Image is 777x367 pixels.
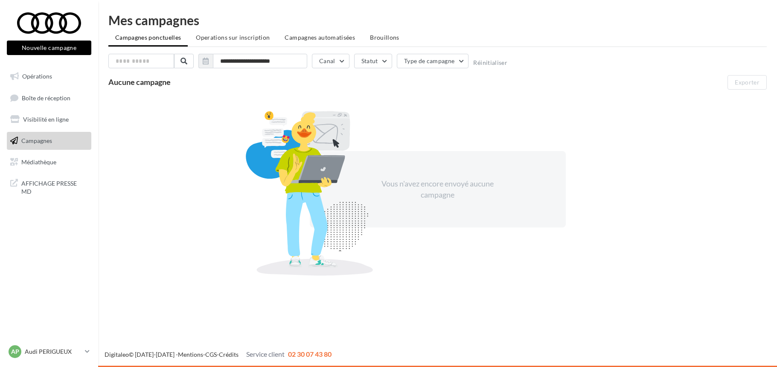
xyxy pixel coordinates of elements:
[370,34,399,41] span: Brouillons
[5,132,93,150] a: Campagnes
[105,351,332,358] span: © [DATE]-[DATE] - - -
[219,351,239,358] a: Crédits
[108,77,171,87] span: Aucune campagne
[21,178,88,196] span: AFFICHAGE PRESSE MD
[285,34,355,41] span: Campagnes automatisées
[23,116,69,123] span: Visibilité en ligne
[21,158,56,165] span: Médiathèque
[105,351,129,358] a: Digitaleo
[205,351,217,358] a: CGS
[473,59,507,66] button: Réinitialiser
[5,111,93,128] a: Visibilité en ligne
[196,34,270,41] span: Operations sur inscription
[288,350,332,358] span: 02 30 07 43 80
[397,54,469,68] button: Type de campagne
[312,54,349,68] button: Canal
[178,351,203,358] a: Mentions
[354,54,392,68] button: Statut
[246,350,285,358] span: Service client
[5,67,93,85] a: Opérations
[22,73,52,80] span: Opérations
[22,94,70,101] span: Boîte de réception
[7,344,91,360] a: AP Audi PERIGUEUX
[108,14,767,26] div: Mes campagnes
[364,178,511,200] div: Vous n'avez encore envoyé aucune campagne
[728,75,767,90] button: Exporter
[5,153,93,171] a: Médiathèque
[25,347,81,356] p: Audi PERIGUEUX
[11,347,19,356] span: AP
[5,174,93,199] a: AFFICHAGE PRESSE MD
[7,41,91,55] button: Nouvelle campagne
[5,89,93,107] a: Boîte de réception
[21,137,52,144] span: Campagnes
